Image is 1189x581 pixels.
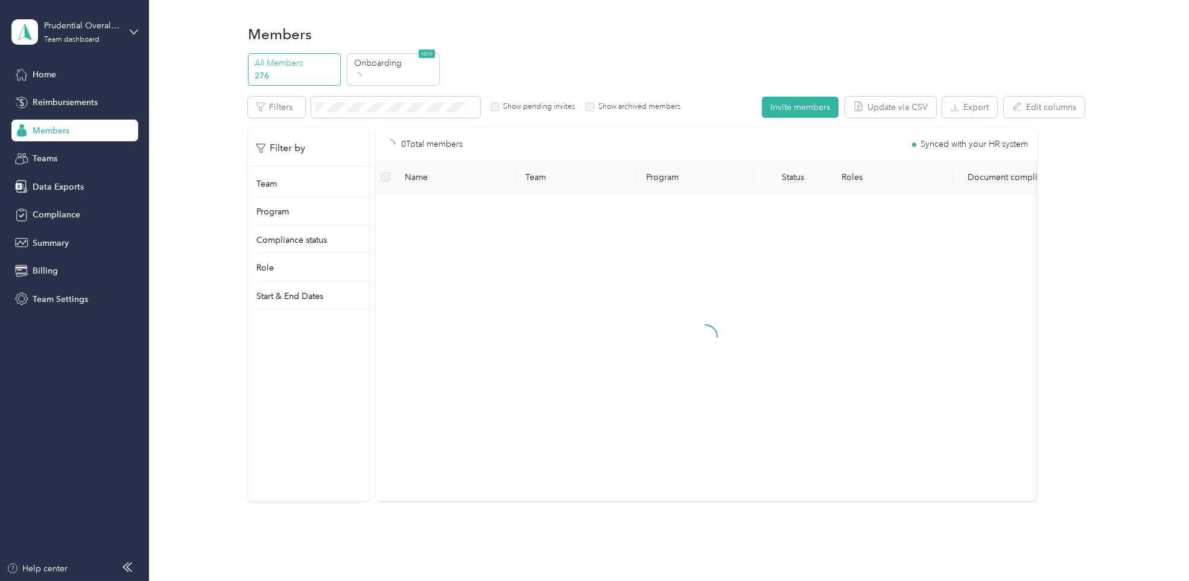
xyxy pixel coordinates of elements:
[33,124,69,137] span: Members
[754,161,832,194] th: Status
[762,97,839,118] button: Invite members
[405,172,506,182] span: Name
[1121,513,1189,581] iframe: Everlance-gr Chat Button Frame
[636,161,754,194] th: Program
[594,101,680,112] label: Show archived members
[33,293,88,306] span: Team Settings
[516,161,636,194] th: Team
[354,57,436,69] p: Onboarding
[395,161,516,194] th: Name
[255,69,337,82] p: 276
[401,138,463,151] p: 0 Total members
[921,140,1028,149] span: Synced with your HR system
[256,141,305,156] p: Filter by
[255,57,337,69] p: All Members
[499,101,575,112] label: Show pending invites
[248,28,312,40] h1: Members
[256,234,327,246] p: Compliance status
[256,262,274,274] p: Role
[256,178,277,190] p: Team
[33,265,58,277] span: Billing
[33,152,57,165] span: Teams
[248,97,305,118] button: Filters
[44,36,100,43] div: Team dashboard
[845,97,936,118] button: Update via CSV
[832,161,953,194] th: Roles
[33,237,69,249] span: Summary
[7,562,68,575] button: Help center
[33,68,56,81] span: Home
[963,172,1062,182] div: Document compliance
[33,96,98,109] span: Reimbursements
[942,97,997,118] button: Export
[256,290,323,303] p: Start & End Dates
[419,50,435,58] span: NEW
[1004,97,1085,118] button: Edit columns
[44,19,119,32] div: Prudential Overall Supply
[256,205,289,218] p: Program
[33,181,84,193] span: Data Exports
[33,208,80,221] span: Compliance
